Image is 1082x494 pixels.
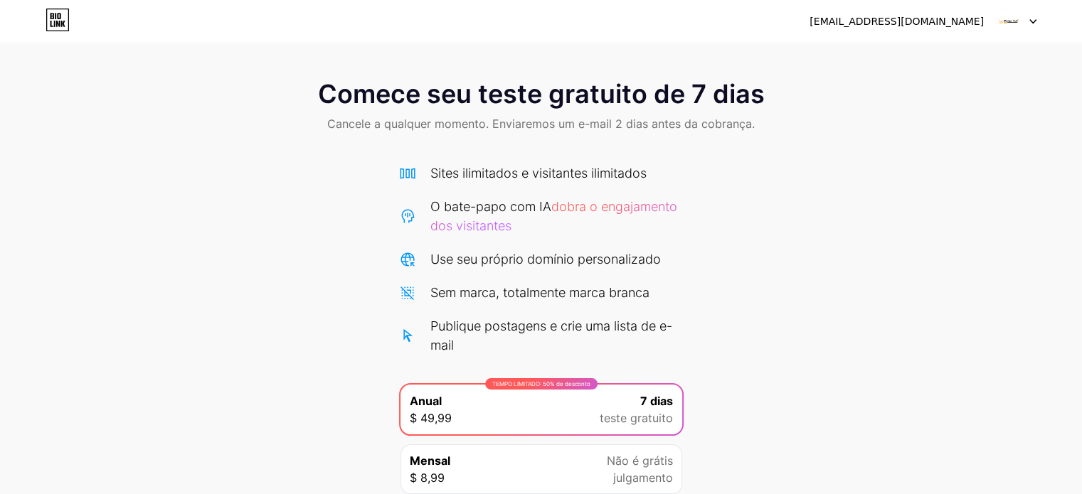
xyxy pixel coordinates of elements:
[430,285,649,300] font: Sem marca, totalmente marca branca
[430,318,672,353] font: Publique postagens e crie uma lista de e-mail
[430,166,647,181] font: Sites ilimitados e visitantes ilimitados
[327,117,755,131] font: Cancele a qualquer momento. Enviaremos um e-mail 2 dias antes da cobrança.
[810,16,984,27] font: [EMAIL_ADDRESS][DOMAIN_NAME]
[607,453,673,468] font: Não é grátis
[410,453,450,468] font: Mensal
[430,199,677,233] font: dobra o engajamento dos visitantes
[430,252,661,267] font: Use seu próprio domínio personalizado
[600,411,673,425] font: teste gratuito
[318,78,765,109] font: Comece seu teste gratuito de 7 dias
[640,394,673,408] font: 7 dias
[430,199,551,214] font: O bate-papo com IA
[995,8,1022,35] img: Atendimento Poleza
[410,411,452,425] font: $ 49,99
[410,394,442,408] font: Anual
[410,471,445,485] font: $ 8,99
[492,380,590,387] font: TEMPO LIMITADO: 50% de desconto
[613,471,673,485] font: julgamento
